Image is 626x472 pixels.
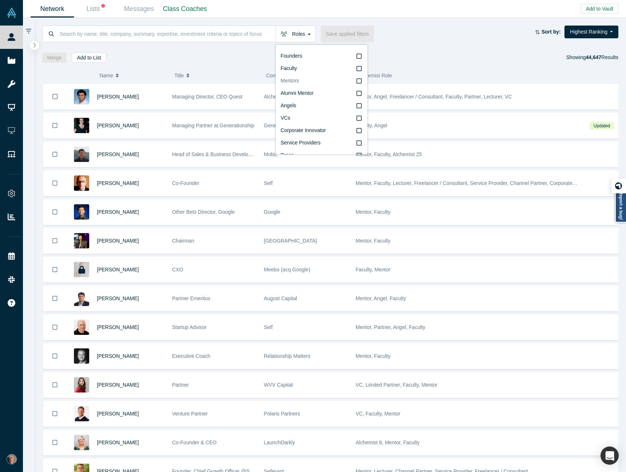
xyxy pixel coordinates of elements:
[97,267,139,272] a: [PERSON_NAME]
[74,204,89,220] img: Steven Kan's Profile Image
[264,440,295,445] span: LaunchDarkly
[97,324,139,330] a: [PERSON_NAME]
[172,440,217,445] span: Co-Founder & CEO
[72,53,106,63] button: Add to List
[281,78,299,84] span: Mentors
[97,295,139,301] a: [PERSON_NAME]
[44,113,66,138] button: Bookmark
[74,233,89,248] img: Timothy Chou's Profile Image
[564,26,618,38] button: Highest Ranking
[264,209,280,215] span: Google
[42,53,67,63] button: Merge
[356,180,595,186] span: Mentor, Faculty, Lecturer, Freelancer / Consultant, Service Provider, Channel Partner, Corporate ...
[44,401,66,426] button: Bookmark
[161,0,209,18] a: Class Coaches
[74,320,89,335] img: Adam Frankl's Profile Image
[44,142,66,167] button: Bookmark
[172,209,235,215] span: Other Bets Director, Google
[74,406,89,421] img: Gary Swart's Profile Image
[615,189,626,223] a: Report a bug!
[97,238,139,244] a: [PERSON_NAME]
[264,180,273,186] span: Self
[74,377,89,392] img: Danielle D'Agostaro's Profile Image
[97,94,139,100] span: [PERSON_NAME]
[172,411,208,417] span: Venture Partner
[44,84,66,109] button: Bookmark
[356,324,425,330] span: Mentor, Partner, Angel, Faculty
[44,228,66,254] button: Bookmark
[174,68,184,83] span: Title
[358,73,392,78] span: Alchemist Role
[586,54,618,60] span: Results
[281,102,296,108] span: Angels
[566,53,618,63] div: Showing
[356,353,391,359] span: Mentor, Faculty
[264,382,293,388] span: WVV Capital
[356,411,401,417] span: VC, Faculty, Mentor
[581,4,618,14] button: Add to Vault
[356,382,438,388] span: VC, Limited Partner, Faculty, Mentor
[174,68,259,83] button: Title
[356,209,391,215] span: Mentor, Faculty
[276,26,316,42] button: Roles
[172,123,255,128] span: Managing Partner at Generationship
[44,286,66,311] button: Bookmark
[281,127,326,133] span: Corporate Innovator
[97,123,139,128] a: [PERSON_NAME]
[74,348,89,364] img: Carl Orthlieb's Profile Image
[97,180,139,186] span: [PERSON_NAME]
[44,315,66,340] button: Bookmark
[356,94,512,100] span: Mentor, Angel, Freelancer / Consultant, Faculty, Partner, Lecturer, VC
[97,353,139,359] a: [PERSON_NAME]
[97,382,139,388] span: [PERSON_NAME]
[264,295,297,301] span: August Capital
[172,353,210,359] span: Executive Coach
[281,140,321,146] span: Service Providers
[172,324,207,330] span: Startup Advisor
[74,147,89,162] img: Michael Chang's Profile Image
[264,353,311,359] span: Relationship Matters
[44,372,66,398] button: Bookmark
[74,118,89,133] img: Rachel Chalmers's Profile Image
[97,209,139,215] a: [PERSON_NAME]
[264,324,273,330] span: Self
[44,257,66,282] button: Bookmark
[356,123,387,128] span: Faculty, Angel
[74,0,117,18] a: Lists
[264,411,300,417] span: Polaris Partners
[74,89,89,104] img: Gnani Palanikumar's Profile Image
[172,267,183,272] span: CXO
[281,152,294,158] span: Press
[281,90,314,96] span: Alumni Mentor
[97,440,139,445] a: [PERSON_NAME]
[172,94,243,100] span: Managing Director, CEO Quest
[590,122,614,129] span: Updated
[356,267,390,272] span: Faculty, Mentor
[356,295,406,301] span: Mentor, Angel, Faculty
[97,151,139,157] a: [PERSON_NAME]
[281,53,302,59] span: Founders
[44,430,66,455] button: Bookmark
[281,65,297,71] span: Faculty
[74,175,89,191] img: Robert Winder's Profile Image
[7,8,17,18] img: Alchemist Vault Logo
[99,68,113,83] span: Name
[59,25,276,42] input: Search by name, title, company, summary, expertise, investment criteria or topics of focus
[321,26,374,42] button: Save applied filters
[97,411,139,417] a: [PERSON_NAME]
[264,94,310,100] span: Alchemist Acclerator
[44,171,66,196] button: Bookmark
[264,123,299,128] span: Generationship
[31,0,74,18] a: Network
[356,440,420,445] span: Alchemist 8, Mentor, Faculty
